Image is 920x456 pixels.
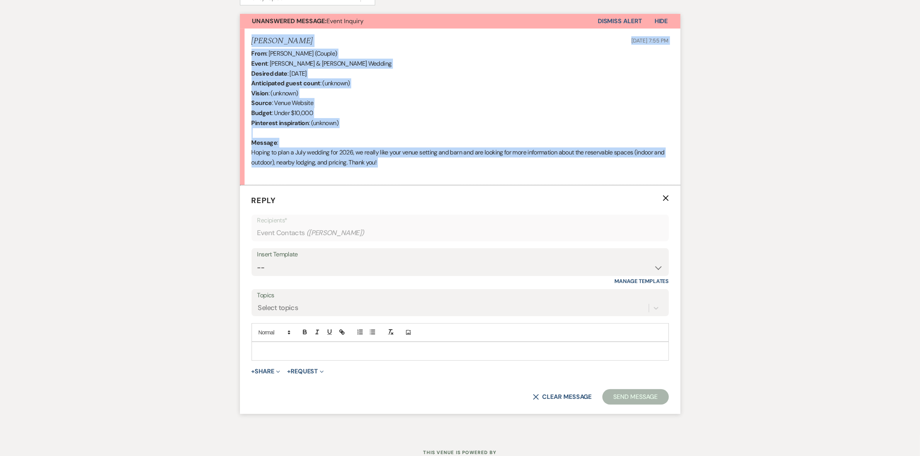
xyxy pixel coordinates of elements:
span: ( [PERSON_NAME] ) [306,228,364,238]
div: Insert Template [257,249,663,260]
strong: Unanswered Message: [252,17,327,25]
span: [DATE] 7:55 PM [631,37,668,44]
b: Desired date [252,70,287,78]
button: Clear message [533,394,592,400]
span: Hide [655,17,668,25]
label: Topics [257,290,663,301]
button: Unanswered Message:Event Inquiry [240,14,598,29]
span: Reply [252,195,276,205]
button: Share [252,368,281,375]
button: Hide [642,14,680,29]
div: Event Contacts [257,225,663,241]
span: + [252,368,255,375]
b: Message [252,139,277,147]
b: Event [252,59,268,68]
span: + [287,368,291,375]
b: Budget [252,109,272,117]
b: From [252,49,266,58]
a: Manage Templates [615,278,669,285]
b: Vision [252,89,269,97]
button: Dismiss Alert [598,14,642,29]
b: Anticipated guest count [252,79,320,87]
button: Send Message [602,389,668,405]
div: Select topics [258,303,298,314]
b: Source [252,99,272,107]
h5: [PERSON_NAME] [252,36,313,46]
p: Recipients* [257,215,663,225]
span: Event Inquiry [252,17,364,25]
button: Request [287,368,324,375]
div: : [PERSON_NAME] (Couple) : [PERSON_NAME] & [PERSON_NAME] Wedding : [DATE] : (unknown) : (unknown)... [252,49,669,177]
b: Pinterest inspiration [252,119,309,127]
